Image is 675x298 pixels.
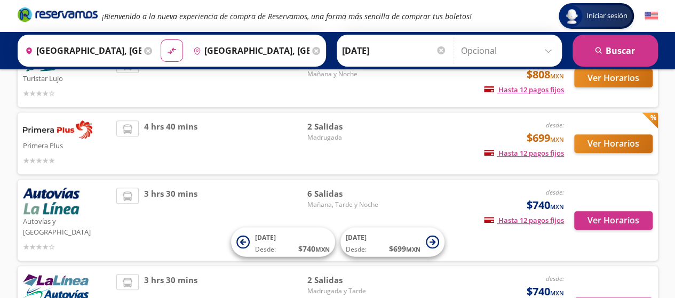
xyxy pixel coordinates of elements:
[550,203,564,211] small: MXN
[144,120,197,166] span: 4 hrs 40 mins
[189,37,309,64] input: Buscar Destino
[550,135,564,143] small: MXN
[550,289,564,297] small: MXN
[231,228,335,257] button: [DATE]Desde:$740MXN
[484,148,564,158] span: Hasta 12 pagos fijos
[307,188,382,200] span: 6 Salidas
[307,69,382,79] span: Mañana y Noche
[645,10,658,23] button: English
[23,71,112,84] p: Turistar Lujo
[23,214,112,237] p: Autovías y [GEOGRAPHIC_DATA]
[406,245,420,253] small: MXN
[389,243,420,254] span: $ 699
[144,57,197,99] span: 3 hrs 30 mins
[573,35,658,67] button: Buscar
[574,134,653,153] button: Ver Horarios
[21,37,141,64] input: Buscar Origen
[346,245,367,254] span: Desde:
[144,188,197,253] span: 3 hrs 30 mins
[484,215,564,225] span: Hasta 12 pagos fijos
[307,274,382,286] span: 2 Salidas
[527,130,564,146] span: $699
[315,245,330,253] small: MXN
[346,233,367,242] span: [DATE]
[574,69,653,87] button: Ver Horarios
[307,200,382,210] span: Mañana, Tarde y Noche
[255,245,276,254] span: Desde:
[18,6,98,26] a: Brand Logo
[298,243,330,254] span: $ 740
[340,228,444,257] button: [DATE]Desde:$699MXN
[582,11,632,21] span: Iniciar sesión
[546,120,564,130] em: desde:
[574,211,653,230] button: Ver Horarios
[307,120,382,133] span: 2 Salidas
[527,197,564,213] span: $740
[546,188,564,197] em: desde:
[342,37,447,64] input: Elegir Fecha
[550,72,564,80] small: MXN
[307,133,382,142] span: Madrugada
[23,188,80,214] img: Autovías y La Línea
[18,6,98,22] i: Brand Logo
[23,120,92,139] img: Primera Plus
[307,286,382,296] span: Madrugada y Tarde
[255,233,276,242] span: [DATE]
[484,85,564,94] span: Hasta 12 pagos fijos
[546,274,564,283] em: desde:
[102,11,472,21] em: ¡Bienvenido a la nueva experiencia de compra de Reservamos, una forma más sencilla de comprar tus...
[23,139,112,151] p: Primera Plus
[527,67,564,83] span: $808
[461,37,557,64] input: Opcional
